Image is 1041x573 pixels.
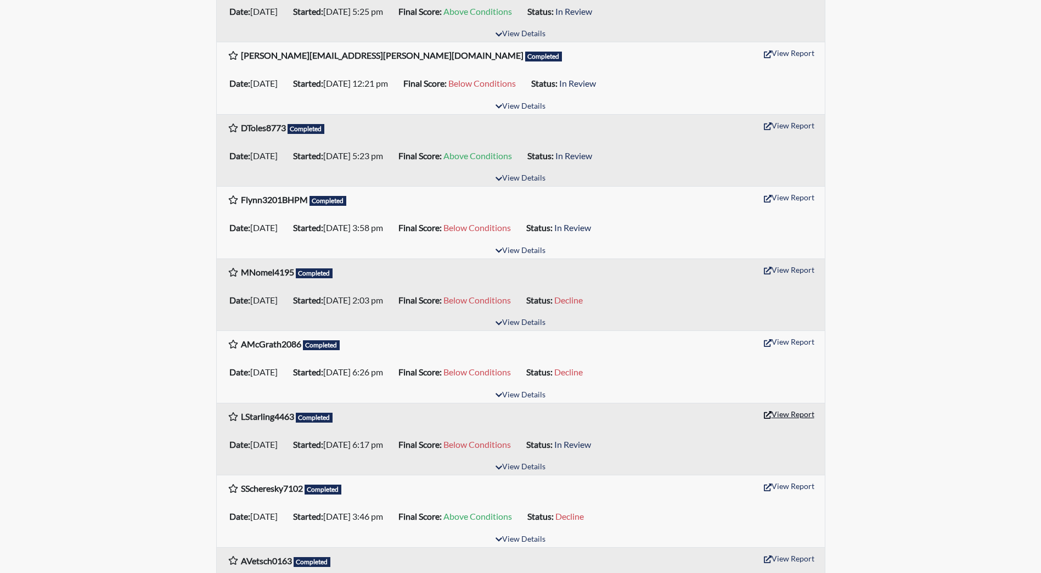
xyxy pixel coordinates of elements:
b: Flynn3201BHPM [241,194,308,205]
b: Status: [527,150,554,161]
b: Status: [527,6,554,16]
li: [DATE] 3:46 pm [289,508,394,525]
b: Started: [293,78,323,88]
button: View Details [491,460,550,475]
b: Date: [229,222,250,233]
b: Status: [526,295,553,305]
b: Date: [229,439,250,450]
li: [DATE] 5:25 pm [289,3,394,20]
li: [DATE] 12:21 pm [289,75,399,92]
button: View Report [759,550,819,567]
li: [DATE] [225,219,289,237]
button: View Details [491,27,550,42]
span: Below Conditions [443,222,511,233]
button: View Report [759,406,819,423]
li: [DATE] [225,75,289,92]
b: Final Score: [403,78,447,88]
b: DToles8773 [241,122,286,133]
b: Started: [293,295,323,305]
span: Completed [525,52,562,61]
button: View Report [759,477,819,495]
b: [PERSON_NAME][EMAIL_ADDRESS][PERSON_NAME][DOMAIN_NAME] [241,50,524,60]
button: View Details [491,388,550,403]
button: View Details [491,171,550,186]
b: Started: [293,150,323,161]
button: View Report [759,44,819,61]
b: Status: [526,367,553,377]
span: Completed [288,124,325,134]
button: View Report [759,117,819,134]
span: Decline [554,367,583,377]
li: [DATE] [225,147,289,165]
span: Above Conditions [443,511,512,521]
b: MNomel4195 [241,267,294,277]
li: [DATE] 5:23 pm [289,147,394,165]
li: [DATE] 3:58 pm [289,219,394,237]
button: View Details [491,532,550,547]
b: Final Score: [398,367,442,377]
b: Started: [293,6,323,16]
b: Status: [526,222,553,233]
span: Above Conditions [443,6,512,16]
span: Decline [554,295,583,305]
span: Below Conditions [443,439,511,450]
button: View Report [759,333,819,350]
span: Completed [296,413,333,423]
b: Status: [531,78,558,88]
button: View Details [491,244,550,259]
span: Completed [310,196,347,206]
li: [DATE] 6:17 pm [289,436,394,453]
b: Date: [229,6,250,16]
span: Above Conditions [443,150,512,161]
button: View Details [491,99,550,114]
li: [DATE] 2:03 pm [289,291,394,309]
li: [DATE] [225,363,289,381]
b: Final Score: [398,439,442,450]
b: Date: [229,367,250,377]
button: View Details [491,316,550,330]
li: [DATE] 6:26 pm [289,363,394,381]
b: Date: [229,150,250,161]
span: Completed [305,485,342,495]
span: Decline [555,511,584,521]
span: In Review [554,222,591,233]
b: Final Score: [398,511,442,521]
b: Date: [229,78,250,88]
b: AMcGrath2086 [241,339,301,349]
span: Completed [296,268,333,278]
b: AVetsch0163 [241,555,292,566]
b: Started: [293,367,323,377]
b: SScheresky7102 [241,483,303,493]
span: In Review [555,6,592,16]
span: Below Conditions [448,78,516,88]
b: Status: [527,511,554,521]
b: Started: [293,439,323,450]
li: [DATE] [225,3,289,20]
b: Status: [526,439,553,450]
b: Final Score: [398,295,442,305]
b: Final Score: [398,222,442,233]
b: LStarling4463 [241,411,294,422]
b: Final Score: [398,6,442,16]
span: In Review [554,439,591,450]
b: Started: [293,222,323,233]
b: Final Score: [398,150,442,161]
span: Completed [303,340,340,350]
span: Below Conditions [443,295,511,305]
li: [DATE] [225,508,289,525]
li: [DATE] [225,291,289,309]
span: In Review [559,78,596,88]
li: [DATE] [225,436,289,453]
span: In Review [555,150,592,161]
button: View Report [759,189,819,206]
b: Date: [229,295,250,305]
button: View Report [759,261,819,278]
span: Below Conditions [443,367,511,377]
b: Started: [293,511,323,521]
b: Date: [229,511,250,521]
span: Completed [294,557,331,567]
